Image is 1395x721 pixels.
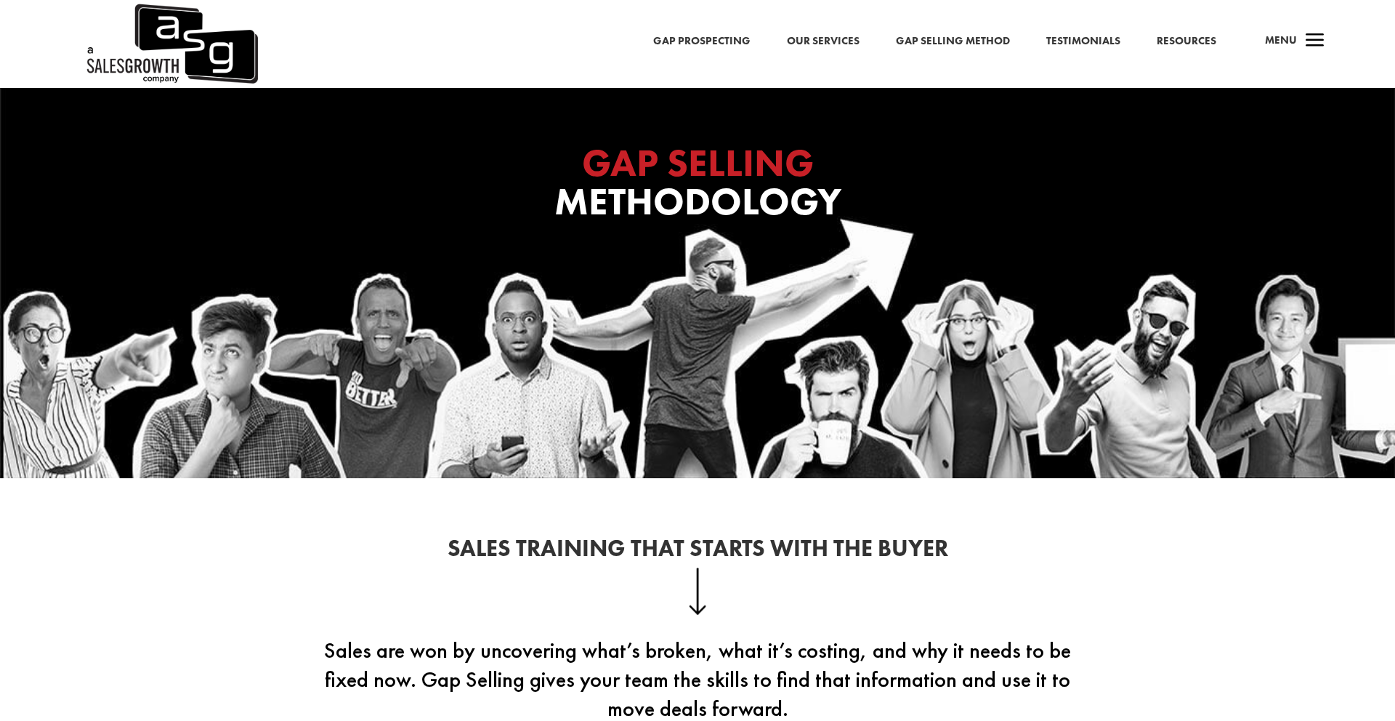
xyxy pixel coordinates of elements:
[653,32,751,51] a: Gap Prospecting
[1046,32,1120,51] a: Testimonials
[407,144,988,228] h1: Methodology
[896,32,1010,51] a: Gap Selling Method
[689,568,707,614] img: down-arrow
[1301,27,1330,56] span: a
[582,138,814,188] span: GAP SELLING
[1157,32,1216,51] a: Resources
[787,32,860,51] a: Our Services
[1265,33,1297,47] span: Menu
[305,537,1090,568] h2: Sales Training That Starts With the Buyer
